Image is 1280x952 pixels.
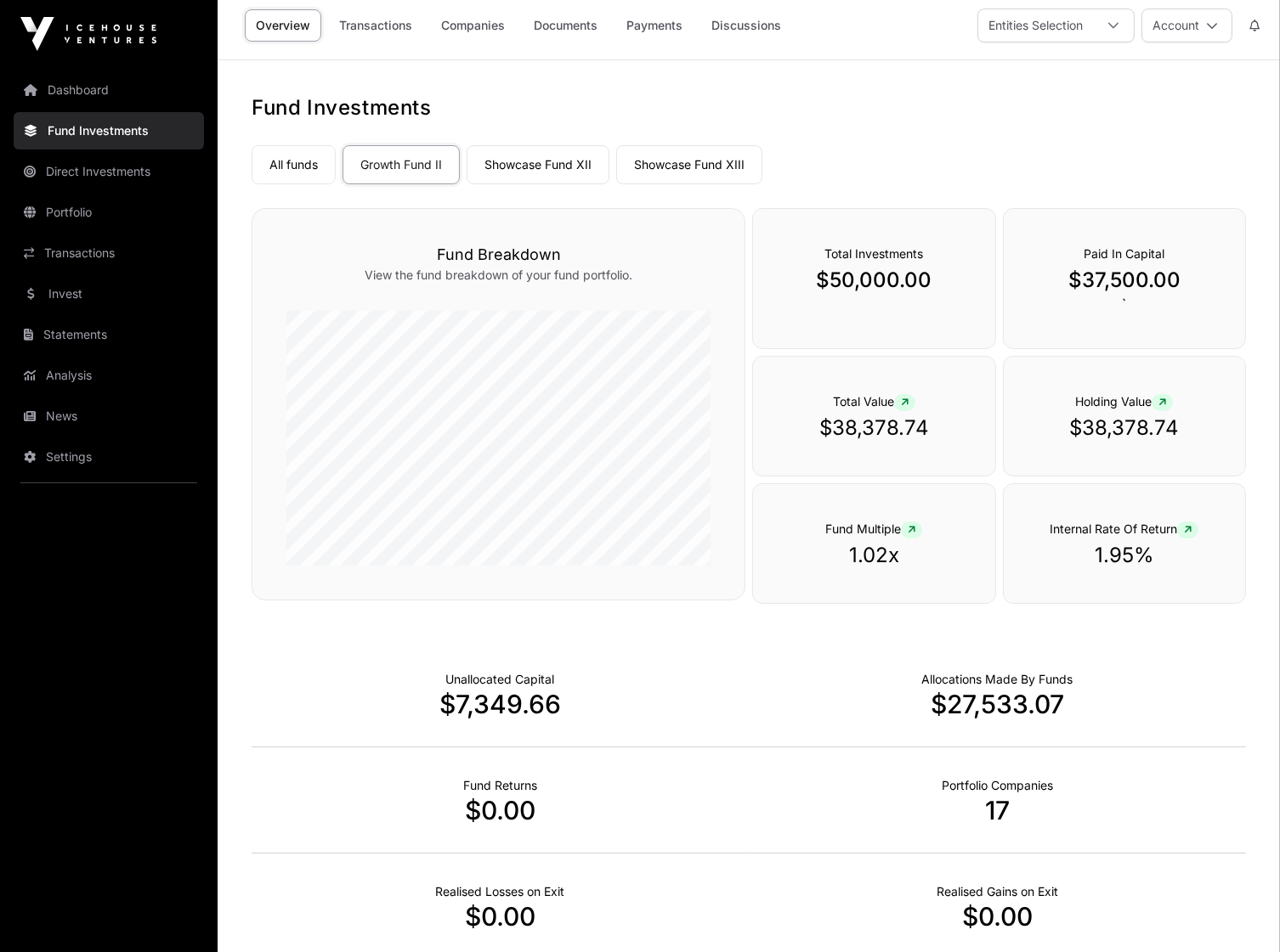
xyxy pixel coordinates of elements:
[824,246,923,261] span: Total Investments
[252,795,749,825] p: $0.00
[14,357,204,394] a: Analysis
[328,9,423,42] a: Transactions
[14,234,204,272] a: Transactions
[14,275,204,313] a: Invest
[942,777,1053,794] p: Number of Companies Deployed Into
[463,777,537,794] p: Realised Returns from Funds
[286,243,711,267] h3: Fund Breakdown
[446,671,555,688] p: Cash not yet allocated
[252,145,336,184] a: All funds
[825,521,922,536] span: Fund Multiple
[787,414,960,442] p: $38,378.74
[252,901,749,932] p: $0.00
[523,9,609,42] a: Documents
[1003,208,1246,349] div: `
[14,112,204,149] a: Fund Investments
[20,17,156,51] img: Icehouse Ventures Logo
[436,883,565,900] p: Net Realised on Negative Exits
[467,145,609,184] a: Showcase Fund XII
[616,145,762,184] a: Showcase Fund XIII
[343,145,460,184] a: Growth Fund II
[252,94,1246,121] h1: Fund Investments
[1075,394,1173,408] span: Holding Value
[787,267,960,294] p: $50,000.00
[14,194,204,231] a: Portfolio
[252,689,749,719] p: $7,349.66
[833,394,915,408] span: Total Value
[787,542,960,569] p: 1.02x
[1038,542,1211,569] p: 1.95%
[14,71,204,109] a: Dashboard
[749,795,1246,825] p: 17
[1141,8,1232,42] button: Account
[14,397,204,435] a: News
[245,9,321,42] a: Overview
[1038,414,1211,442] p: $38,378.74
[978,9,1093,42] div: Entities Selection
[1195,870,1280,952] iframe: Chat Widget
[430,9,516,42] a: Companies
[749,901,1246,932] p: $0.00
[749,689,1246,719] p: $27,533.07
[14,316,204,353] a: Statements
[1050,521,1198,536] span: Internal Rate Of Return
[1038,267,1211,294] p: $37,500.00
[1084,246,1164,261] span: Paid In Capital
[14,438,204,476] a: Settings
[700,9,792,42] a: Discussions
[922,671,1073,688] p: Capital Deployed Into Companies
[286,267,711,284] p: View the fund breakdown of your fund portfolio.
[615,9,694,42] a: Payments
[937,883,1058,900] p: Net Realised on Positive Exits
[14,153,204,190] a: Direct Investments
